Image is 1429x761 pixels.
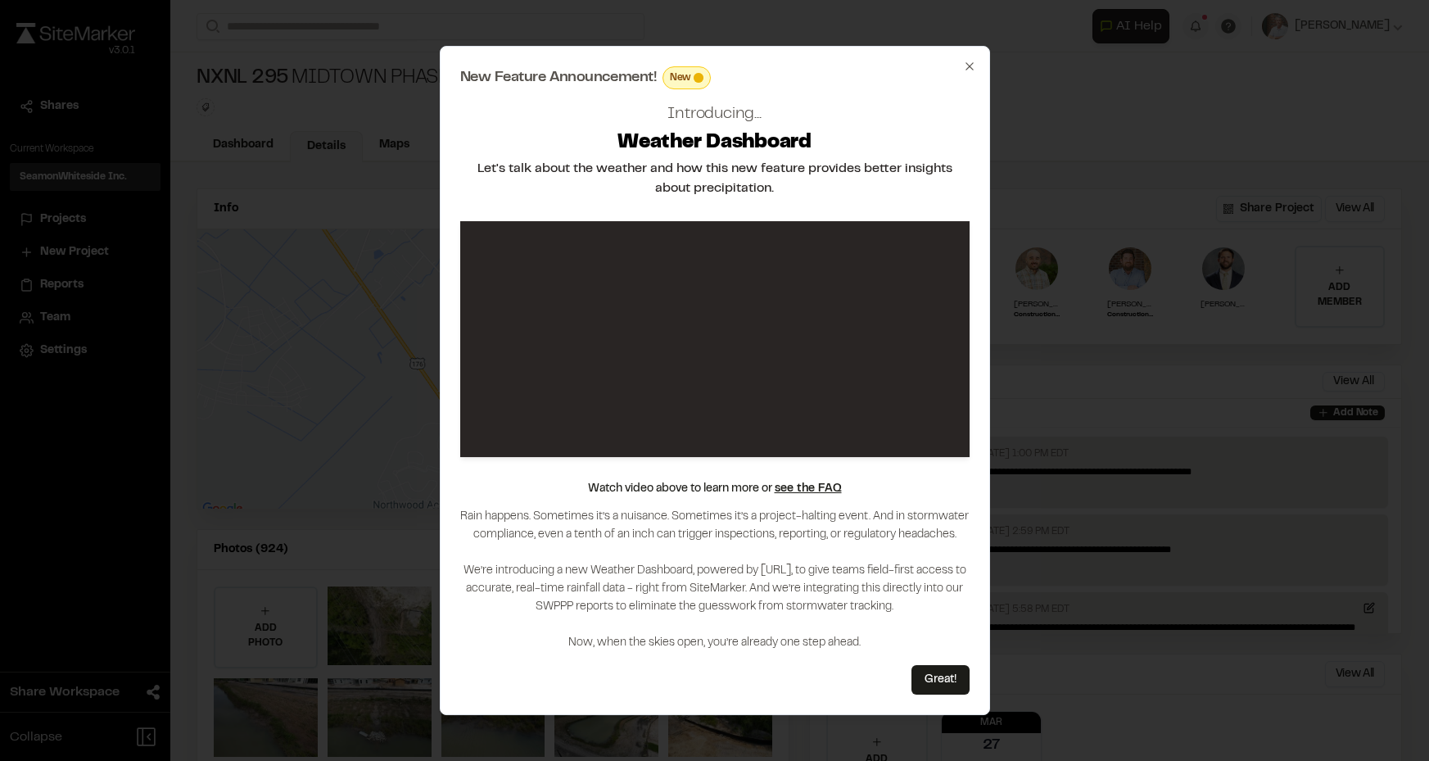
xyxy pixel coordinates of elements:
[667,102,761,127] h2: Introducing...
[588,480,842,498] p: Watch video above to learn more or
[460,508,970,652] p: Rain happens. Sometimes it’s a nuisance. Sometimes it’s a project-halting event. And in stormwate...
[662,66,711,89] div: This feature is brand new! Enjoy!
[694,73,703,83] span: This feature is brand new! Enjoy!
[670,70,690,85] span: New
[775,484,842,494] a: see the FAQ
[911,665,970,695] button: Great!
[460,70,657,85] span: New Feature Announcement!
[460,159,970,198] h2: Let's talk about the weather and how this new feature provides better insights about precipitation.
[617,130,812,156] h2: Weather Dashboard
